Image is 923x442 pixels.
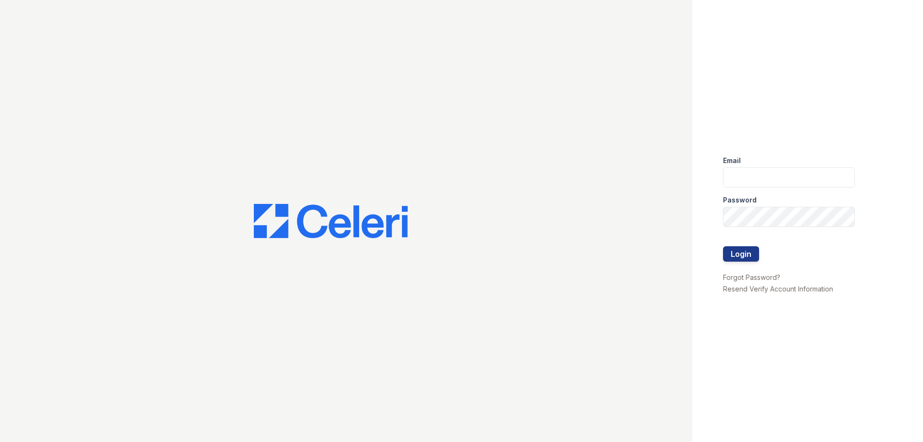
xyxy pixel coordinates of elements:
[723,195,757,205] label: Password
[723,246,759,262] button: Login
[254,204,408,239] img: CE_Logo_Blue-a8612792a0a2168367f1c8372b55b34899dd931a85d93a1a3d3e32e68fde9ad4.png
[723,285,833,293] a: Resend Verify Account Information
[723,273,780,281] a: Forgot Password?
[723,156,741,165] label: Email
